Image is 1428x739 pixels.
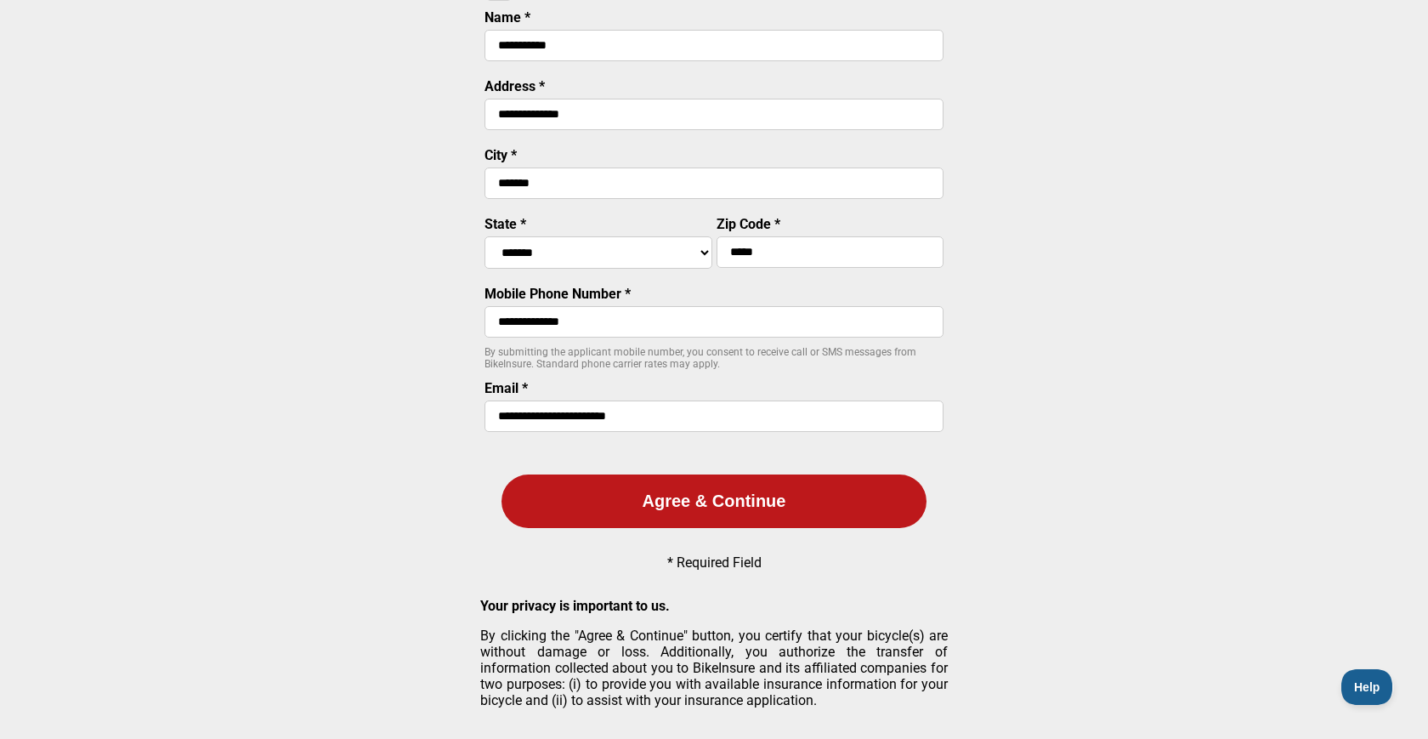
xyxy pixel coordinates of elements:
[480,598,670,614] strong: Your privacy is important to us.
[717,216,780,232] label: Zip Code *
[501,475,926,528] button: Agree & Continue
[667,554,762,571] p: * Required Field
[484,380,528,396] label: Email *
[480,628,948,708] p: By clicking the "Agree & Continue" button, you certify that your bicycle(s) are without damage or...
[484,9,530,26] label: Name *
[484,216,526,232] label: State *
[484,346,943,370] p: By submitting the applicant mobile number, you consent to receive call or SMS messages from BikeI...
[1341,669,1394,705] iframe: Toggle Customer Support
[484,286,631,302] label: Mobile Phone Number *
[484,147,517,163] label: City *
[484,78,545,94] label: Address *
